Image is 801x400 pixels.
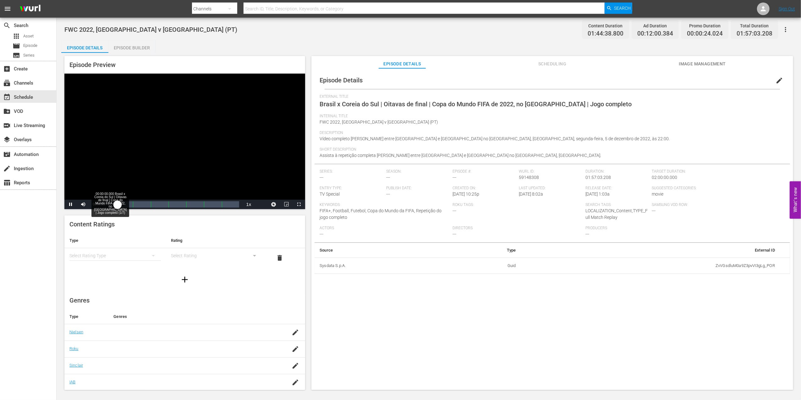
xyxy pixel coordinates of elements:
[320,131,782,136] span: Description
[117,201,239,208] div: Progress Bar
[521,258,780,274] td: ZvVGsdluM0a9Z3pvVI3gLg_POR
[652,208,656,213] span: ---
[320,208,442,220] span: FIFA+, Football, Futebol, Copa do Mundo da FIFA, Repetição do jogo completo
[776,77,783,84] span: edit
[320,119,438,125] span: FWC 2022, [GEOGRAPHIC_DATA] v [GEOGRAPHIC_DATA] (PT)
[69,330,83,334] a: Nielsen
[320,169,383,174] span: Series:
[737,21,772,30] div: Total Duration
[585,208,648,220] span: LOCALIZATION_Content,TYPE_Full Match Replay
[3,151,11,158] span: Automation
[585,186,649,191] span: Release Date:
[23,33,34,39] span: Asset
[320,226,449,231] span: Actors
[315,243,790,274] table: simple table
[320,186,383,191] span: Entry Type:
[320,192,340,197] span: TV Special
[386,186,449,191] span: Publish Date:
[3,108,11,115] span: VOD
[614,3,631,14] span: Search
[386,192,390,197] span: ---
[64,233,166,248] th: Type
[521,243,780,258] th: External ID
[61,40,108,55] div: Episode Details
[585,226,715,231] span: Producers
[585,203,649,208] span: Search Tags:
[108,40,156,53] button: Episode Builder
[453,192,479,197] span: [DATE] 10:25p
[69,346,79,351] a: Roku
[64,74,305,209] div: Video Player
[386,175,390,180] span: ---
[453,175,456,180] span: ---
[3,122,11,129] span: Live Streaming
[3,22,11,29] span: Search
[588,30,623,37] span: 01:44:38.800
[652,169,782,174] span: Target Duration:
[108,309,279,324] th: Genres
[3,79,11,87] span: Channels
[588,21,623,30] div: Content Duration
[93,203,111,206] span: 00:00:21.466
[605,3,632,14] button: Search
[293,200,305,209] button: Fullscreen
[64,26,237,33] span: FWC 2022, [GEOGRAPHIC_DATA] v [GEOGRAPHIC_DATA] (PT)
[453,186,516,191] span: Created On:
[166,233,267,248] th: Rating
[453,231,456,236] span: ---
[320,114,782,119] span: Internal Title
[790,181,801,219] button: Open Feedback Widget
[519,175,539,180] span: 59148308
[108,40,156,55] div: Episode Builder
[637,30,673,37] span: 00:12:00.384
[4,5,11,13] span: menu
[276,254,283,262] span: delete
[3,93,11,101] span: Schedule
[320,76,363,84] span: Episode Details
[453,226,582,231] span: Directors
[3,165,11,172] span: Ingestion
[379,60,426,68] span: Episode Details
[737,30,772,37] span: 01:57:03.208
[69,363,83,368] a: Sinclair
[453,169,516,174] span: Episode #:
[320,100,632,108] span: Brasil x Coreia do Sul | Oitavas de final | Copa do Mundo FIFA de 2022, no [GEOGRAPHIC_DATA] | Jo...
[585,231,589,236] span: ---
[652,203,715,208] span: Samsung VOD Row:
[3,65,11,73] span: Create
[450,258,521,274] td: Guid
[3,136,11,143] span: Overlays
[519,186,582,191] span: Last Updated:
[280,200,293,209] button: Picture-in-Picture
[272,250,287,265] button: delete
[69,220,115,228] span: Content Ratings
[13,52,20,59] span: Series
[64,309,108,324] th: Type
[77,200,90,209] button: Mute
[13,32,20,40] span: Asset
[69,61,116,69] span: Episode Preview
[519,192,543,197] span: [DATE] 8:02a
[320,203,449,208] span: Keywords:
[529,60,576,68] span: Scheduling
[320,231,323,236] span: ---
[679,60,726,68] span: Image Management
[687,30,723,37] span: 00:00:24.024
[315,243,450,258] th: Source
[519,169,582,174] span: Wurl ID:
[637,21,673,30] div: Ad Duration
[320,136,670,141] span: Vídeo completo [PERSON_NAME] entre [GEOGRAPHIC_DATA] e [GEOGRAPHIC_DATA] no [GEOGRAPHIC_DATA], [G...
[23,52,35,58] span: Series
[69,297,90,304] span: Genres
[69,380,75,384] a: IAB
[64,200,77,209] button: Pause
[652,186,782,191] span: Suggested Categories:
[320,94,782,99] span: External Title
[652,175,678,180] span: 02:00:00.000
[453,208,456,213] span: ---
[585,175,611,180] span: 01:57:03.208
[687,21,723,30] div: Promo Duration
[585,192,610,197] span: [DATE] 1:03a
[3,179,11,186] span: Reports
[320,175,323,180] span: ---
